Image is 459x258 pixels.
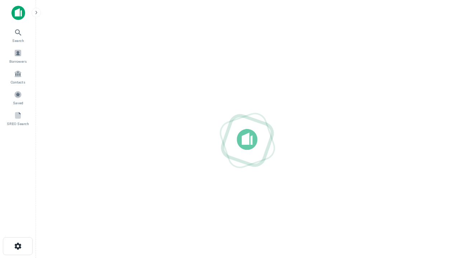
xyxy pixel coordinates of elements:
iframe: Chat Widget [423,178,459,212]
a: Saved [2,88,34,107]
span: Saved [13,100,23,106]
a: SREO Search [2,109,34,128]
a: Search [2,25,34,45]
a: Contacts [2,67,34,86]
span: Contacts [11,79,25,85]
span: SREO Search [7,121,29,126]
a: Borrowers [2,46,34,66]
span: Borrowers [9,58,27,64]
img: capitalize-icon.png [11,6,25,20]
span: Search [12,38,24,43]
